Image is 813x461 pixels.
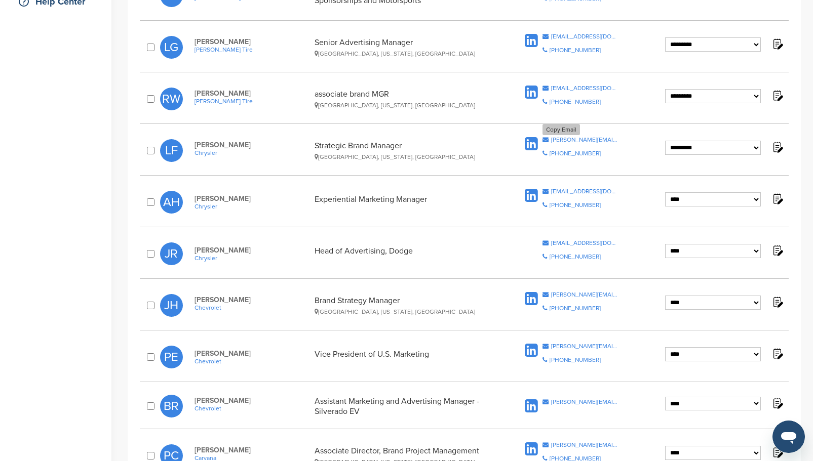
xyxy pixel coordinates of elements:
div: [PERSON_NAME][EMAIL_ADDRESS][PERSON_NAME][DOMAIN_NAME] [551,399,618,405]
div: [EMAIL_ADDRESS][DOMAIN_NAME] [551,33,618,39]
div: [EMAIL_ADDRESS][DOMAIN_NAME] [551,240,618,246]
span: RW [160,88,183,110]
div: [EMAIL_ADDRESS][DOMAIN_NAME] [551,188,618,194]
span: [PERSON_NAME] [195,37,309,46]
img: Notes [771,296,784,308]
span: [PERSON_NAME] [195,141,309,149]
div: [PERSON_NAME][EMAIL_ADDRESS][PERSON_NAME][DOMAIN_NAME] [551,291,618,298]
img: Notes [771,89,784,102]
img: Notes [771,397,784,409]
img: Notes [771,446,784,458]
div: Brand Strategy Manager [315,296,495,315]
div: [PHONE_NUMBER] [550,47,601,53]
div: [EMAIL_ADDRESS][DOMAIN_NAME] [551,85,618,91]
span: [PERSON_NAME] [195,296,309,304]
div: Strategic Brand Manager [315,141,495,160]
div: [PHONE_NUMBER] [550,357,601,363]
span: JH [160,294,183,317]
div: [PHONE_NUMBER] [550,254,601,260]
div: Copy Email [543,124,580,135]
div: Vice President of U.S. Marketing [315,349,495,365]
a: Chrysler [195,203,309,210]
span: PE [160,346,183,368]
div: [PHONE_NUMBER] [550,99,601,105]
a: [PERSON_NAME] Tire [195,98,309,105]
div: [PERSON_NAME][EMAIL_ADDRESS][PERSON_NAME][DOMAIN_NAME] [551,343,618,349]
a: Chevrolet [195,304,309,311]
img: Notes [771,244,784,257]
a: Chevrolet [195,405,309,412]
span: [PERSON_NAME] [195,194,309,203]
span: [PERSON_NAME] [195,396,309,405]
span: [PERSON_NAME] [195,446,309,454]
iframe: Button to launch messaging window [772,421,805,453]
div: Head of Advertising, Dodge [315,246,495,262]
span: [PERSON_NAME] [195,246,309,255]
span: LG [160,36,183,59]
div: [GEOGRAPHIC_DATA], [US_STATE], [GEOGRAPHIC_DATA] [315,102,495,109]
div: [PHONE_NUMBER] [550,202,601,208]
div: associate brand MGR [315,89,495,109]
span: LF [160,139,183,162]
span: [PERSON_NAME] [195,89,309,98]
a: Chrysler [195,255,309,262]
div: [GEOGRAPHIC_DATA], [US_STATE], [GEOGRAPHIC_DATA] [315,153,495,160]
a: [PERSON_NAME] Tire [195,46,309,53]
div: [PERSON_NAME][EMAIL_ADDRESS][PERSON_NAME][DOMAIN_NAME] [551,137,618,143]
div: [PHONE_NUMBER] [550,305,601,311]
img: Notes [771,347,784,360]
div: Experiential Marketing Manager [315,194,495,210]
img: Notes [771,141,784,153]
a: Chevrolet [195,358,309,365]
div: [GEOGRAPHIC_DATA], [US_STATE], [GEOGRAPHIC_DATA] [315,50,495,57]
div: [GEOGRAPHIC_DATA], [US_STATE], [GEOGRAPHIC_DATA] [315,308,495,315]
span: AH [160,191,183,214]
a: Chrysler [195,149,309,156]
div: [PERSON_NAME][EMAIL_ADDRESS][PERSON_NAME][PERSON_NAME][DOMAIN_NAME] [551,442,618,448]
img: Notes [771,37,784,50]
div: [PHONE_NUMBER] [550,150,601,156]
div: Assistant Marketing and Advertising Manager - Silverado EV [315,396,495,416]
div: Senior Advertising Manager [315,37,495,57]
img: Notes [771,192,784,205]
span: BR [160,395,183,417]
span: [PERSON_NAME] [195,349,309,358]
span: JR [160,242,183,265]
